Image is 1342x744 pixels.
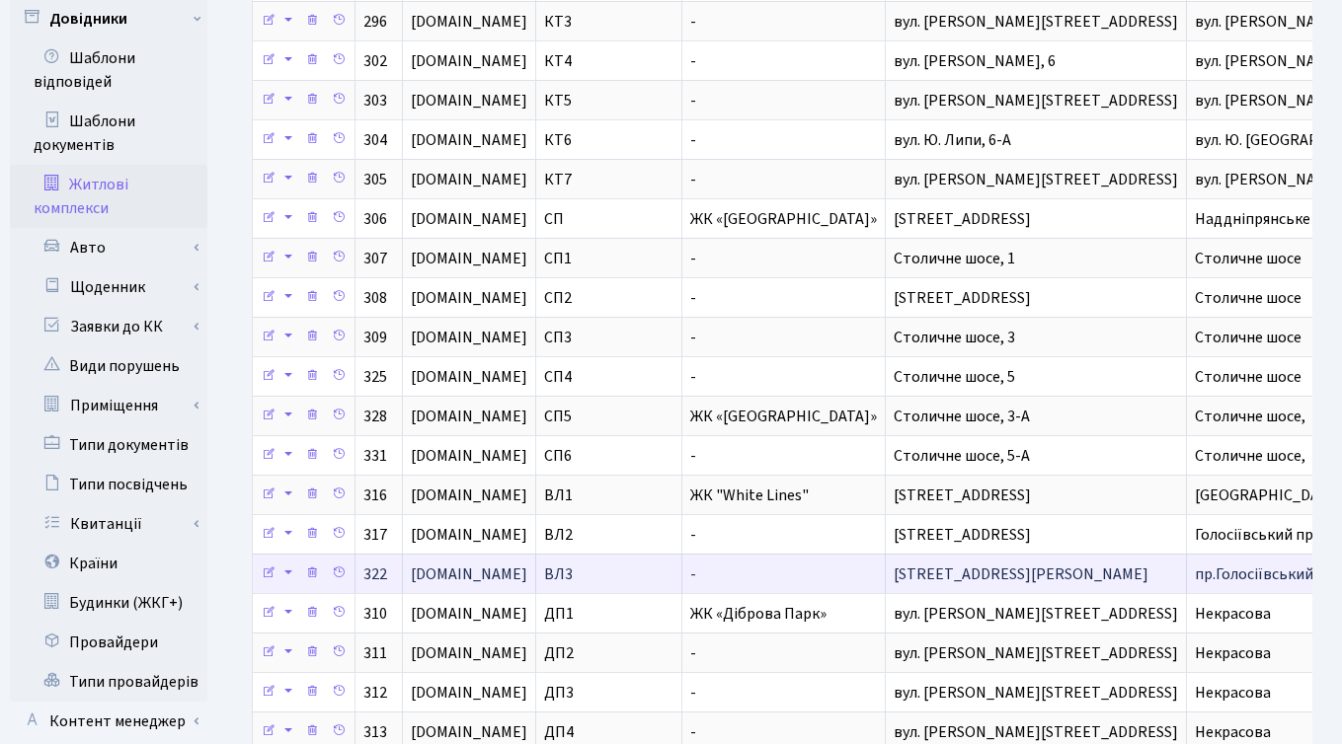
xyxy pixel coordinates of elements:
span: [DOMAIN_NAME] [411,409,527,424]
span: 310 [363,603,387,625]
span: - [690,721,696,743]
span: - [690,642,696,664]
span: 302 [363,50,387,72]
span: СП6 [544,445,572,467]
span: 309 [363,327,387,348]
span: Некрасова [1195,603,1271,625]
span: [DOMAIN_NAME] [411,53,527,69]
a: Будинки (ЖКГ+) [10,583,207,623]
span: [DOMAIN_NAME] [411,290,527,306]
span: [DOMAIN_NAME] [411,369,527,385]
span: 317 [363,524,387,546]
span: Столичне шосе, 3 [894,327,1015,348]
span: ЖК «[GEOGRAPHIC_DATA]» [690,406,877,427]
span: [DOMAIN_NAME] [411,172,527,187]
span: [DOMAIN_NAME] [411,566,527,582]
span: 331 [363,445,387,467]
span: - [690,524,696,546]
span: вул. [PERSON_NAME][STREET_ADDRESS] [894,603,1178,625]
span: вул. Ю. Липи, 6-А [894,129,1011,151]
span: вул. [PERSON_NAME][STREET_ADDRESS] [894,721,1178,743]
a: Заявки до КК [23,307,207,346]
span: [STREET_ADDRESS] [894,524,1031,546]
span: Столичне шосе, 5-А [894,445,1030,467]
span: Столичне шосе, [1195,445,1305,467]
span: вул. [PERSON_NAME][STREET_ADDRESS] [894,642,1178,664]
a: Авто [23,228,207,267]
span: СП [544,208,564,230]
span: 305 [363,169,387,190]
span: - [690,445,696,467]
a: Шаблони документів [10,102,207,165]
a: Шаблони відповідей [10,38,207,102]
span: ВЛ3 [544,563,573,585]
span: вул. [PERSON_NAME][STREET_ADDRESS] [894,169,1178,190]
span: 304 [363,129,387,151]
span: [DOMAIN_NAME] [411,527,527,543]
span: - [690,169,696,190]
span: ВЛ1 [544,484,573,506]
a: Провайдери [10,623,207,662]
span: [DOMAIN_NAME] [411,211,527,227]
a: Квитанції [23,504,207,544]
a: Житлові комплекси [10,165,207,228]
span: вул. [PERSON_NAME][STREET_ADDRESS] [894,11,1178,33]
a: Країни [10,544,207,583]
span: КТ4 [544,50,572,72]
span: СП4 [544,366,572,388]
span: вул. [PERSON_NAME] [1195,169,1342,190]
span: - [690,327,696,348]
span: СП3 [544,327,572,348]
span: ВЛ2 [544,524,573,546]
span: 312 [363,682,387,704]
span: 307 [363,248,387,269]
span: - [690,50,696,72]
span: КТ3 [544,11,572,33]
span: ДП1 [544,603,574,625]
span: Столичне шосе, 3-А [894,406,1030,427]
span: Столичне шосе, [1195,406,1305,427]
span: вул. [PERSON_NAME], 6 [894,50,1056,72]
span: [DOMAIN_NAME] [411,14,527,30]
span: Голосіївський просп. [1195,524,1341,546]
span: [STREET_ADDRESS] [894,208,1031,230]
span: СП5 [544,406,572,427]
span: 306 [363,208,387,230]
a: Контент менеджер [10,702,207,741]
span: Столичне шосе [1195,366,1302,388]
span: - [690,11,696,33]
span: [DOMAIN_NAME] [411,330,527,345]
span: Столичне шосе [1195,248,1302,269]
span: Столичне шосе, 5 [894,366,1015,388]
span: - [690,248,696,269]
span: - [690,563,696,585]
span: 316 [363,484,387,506]
span: - [690,366,696,388]
span: 313 [363,721,387,743]
span: 328 [363,406,387,427]
span: [STREET_ADDRESS] [894,287,1031,309]
span: КТ6 [544,129,572,151]
span: СП2 [544,287,572,309]
span: [STREET_ADDRESS] [894,484,1031,506]
span: вул. [PERSON_NAME] [1195,50,1342,72]
span: - [690,90,696,112]
span: Некрасова [1195,682,1271,704]
span: ДП3 [544,682,574,704]
span: [DOMAIN_NAME] [411,132,527,148]
span: ДП4 [544,721,574,743]
span: Некрасова [1195,642,1271,664]
span: КТ5 [544,90,572,112]
span: Столичне шосе, 1 [894,248,1015,269]
span: - [690,287,696,309]
span: Столичне шосе [1195,327,1302,348]
span: [DOMAIN_NAME] [411,606,527,622]
span: - [690,129,696,151]
span: [DOMAIN_NAME] [411,93,527,109]
span: Столичне шосе [1195,287,1302,309]
span: ЖК "White Lines" [690,484,809,506]
span: 308 [363,287,387,309]
span: вул. [PERSON_NAME][STREET_ADDRESS] [894,682,1178,704]
span: [DOMAIN_NAME] [411,685,527,701]
span: вул. [PERSON_NAME][STREET_ADDRESS] [894,90,1178,112]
